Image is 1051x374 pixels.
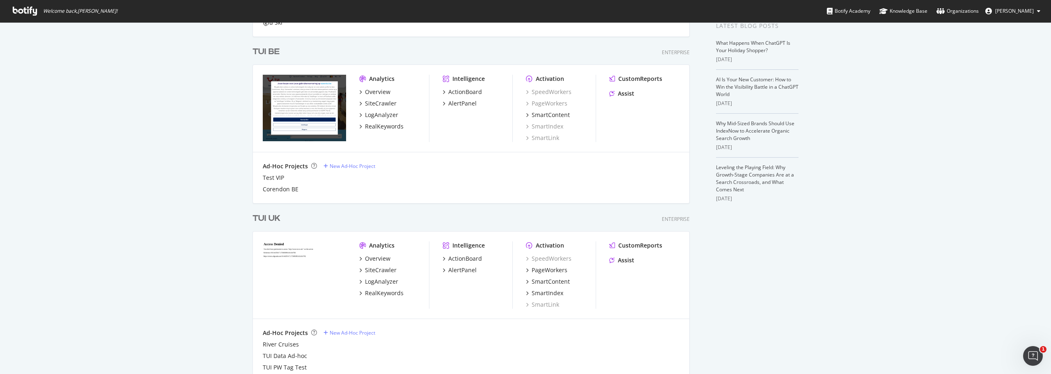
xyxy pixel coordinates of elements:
div: New Ad-Hoc Project [330,163,375,170]
a: LogAnalyzer [359,278,398,286]
div: AlertPanel [448,266,477,274]
a: Test VIP [263,174,284,182]
a: New Ad-Hoc Project [324,163,375,170]
img: tui.co.uk [263,241,346,308]
div: Assist [618,89,634,98]
a: SmartIndex [526,122,563,131]
div: AlertPanel [448,99,477,108]
a: AI Is Your New Customer: How to Win the Visibility Battle in a ChatGPT World [716,76,799,98]
a: PageWorkers [526,266,567,274]
div: Ad-Hoc Projects [263,329,308,337]
div: Enterprise [662,216,690,223]
button: [PERSON_NAME] [979,5,1047,18]
a: Overview [359,255,390,263]
a: PageWorkers [526,99,567,108]
div: Ad-Hoc Projects [263,162,308,170]
div: RealKeywords [365,122,404,131]
a: SpeedWorkers [526,88,571,96]
a: CustomReports [609,75,662,83]
a: SmartLink [526,301,559,309]
a: TUI Data Ad-hoc [263,352,307,360]
div: Botify Academy [827,7,870,15]
div: Intelligence [452,75,485,83]
div: New Ad-Hoc Project [330,329,375,336]
a: Overview [359,88,390,96]
a: ActionBoard [443,88,482,96]
a: Assist [609,89,634,98]
div: ActionBoard [448,88,482,96]
a: Why Mid-Sized Brands Should Use IndexNow to Accelerate Organic Search Growth [716,120,794,142]
a: SmartContent [526,278,570,286]
div: Enterprise [662,49,690,56]
div: Activation [536,75,564,83]
div: TUI BE [252,46,280,58]
div: CustomReports [618,241,662,250]
img: tui.be [263,75,346,141]
span: Welcome back, [PERSON_NAME] ! [43,8,117,14]
div: Analytics [369,241,395,250]
div: LogAnalyzer [365,278,398,286]
a: SmartIndex [526,289,563,297]
a: TUI PW Tag Test [263,363,307,372]
a: ActionBoard [443,255,482,263]
div: Overview [365,88,390,96]
div: LogAnalyzer [365,111,398,119]
div: TUI UK [252,213,280,225]
a: Leveling the Playing Field: Why Growth-Stage Companies Are at a Search Crossroads, and What Comes... [716,164,794,193]
div: Latest Blog Posts [716,21,799,30]
div: Intelligence [452,241,485,250]
span: 1 [1040,346,1046,353]
div: SmartContent [532,278,570,286]
div: Activation [536,241,564,250]
a: RealKeywords [359,122,404,131]
a: New Ad-Hoc Project [324,329,375,336]
div: Analytics [369,75,395,83]
a: SpeedWorkers [526,255,571,263]
div: SmartContent [532,111,570,119]
div: [DATE] [716,100,799,107]
a: AlertPanel [443,99,477,108]
a: SiteCrawler [359,99,397,108]
div: Assist [618,256,634,264]
span: Maria White [995,7,1034,14]
div: SmartIndex [532,289,563,297]
a: CustomReports [609,241,662,250]
div: CustomReports [618,75,662,83]
a: LogAnalyzer [359,111,398,119]
a: AlertPanel [443,266,477,274]
a: Assist [609,256,634,264]
a: SmartContent [526,111,570,119]
a: SmartLink [526,134,559,142]
div: Organizations [936,7,979,15]
a: TUI UK [252,213,284,225]
div: SiteCrawler [365,266,397,274]
div: Knowledge Base [879,7,927,15]
a: Corendon BE [263,185,298,193]
a: SiteCrawler [359,266,397,274]
div: [DATE] [716,144,799,151]
div: Overview [365,255,390,263]
a: RealKeywords [359,289,404,297]
div: SiteCrawler [365,99,397,108]
div: [DATE] [716,56,799,63]
div: ActionBoard [448,255,482,263]
div: [DATE] [716,195,799,202]
div: PageWorkers [532,266,567,274]
a: TUI BE [252,46,283,58]
div: RealKeywords [365,289,404,297]
iframe: Intercom live chat [1023,346,1043,366]
a: River Cruises [263,340,299,349]
a: What Happens When ChatGPT Is Your Holiday Shopper? [716,39,790,54]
